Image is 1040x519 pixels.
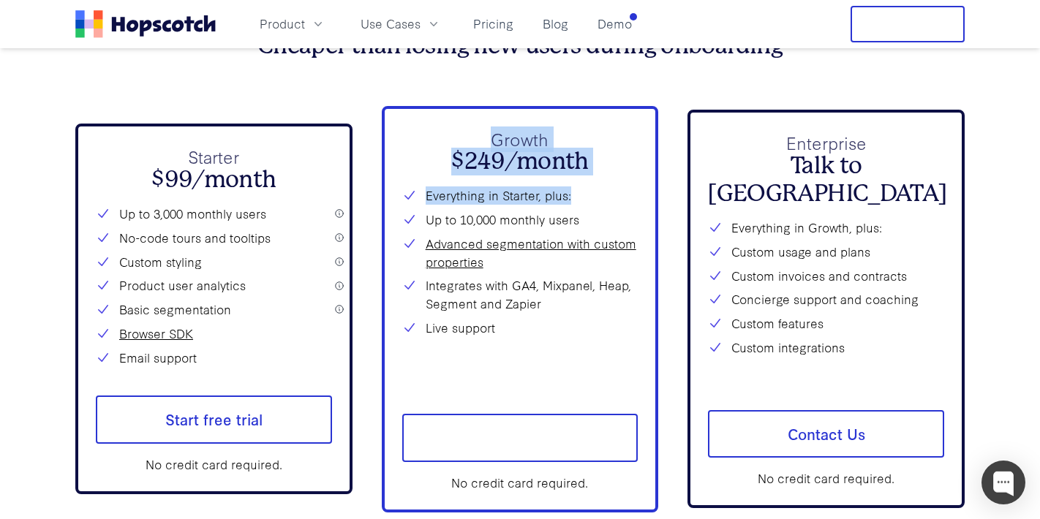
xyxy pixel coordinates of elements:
[96,166,332,194] h2: $99/month
[402,126,638,152] p: Growth
[708,469,944,488] div: No credit card required.
[96,253,332,271] li: Custom styling
[592,12,638,36] a: Demo
[402,186,638,205] li: Everything in Starter, plus:
[708,243,944,261] li: Custom usage and plans
[402,276,638,313] li: Integrates with GA4, Mixpanel, Heap, Segment and Zapier
[96,349,332,367] li: Email support
[708,290,944,308] li: Concierge support and coaching
[708,130,944,156] p: Enterprise
[402,211,638,229] li: Up to 10,000 monthly users
[402,474,638,492] div: No credit card required.
[96,229,332,247] li: No-code tours and tooltips
[96,205,332,223] li: Up to 3,000 monthly users
[96,455,332,474] div: No credit card required.
[708,152,944,208] h2: Talk to [GEOGRAPHIC_DATA]
[708,267,944,285] li: Custom invoices and contracts
[96,276,332,295] li: Product user analytics
[851,6,965,42] button: Free Trial
[361,15,421,33] span: Use Cases
[426,235,638,271] a: Advanced segmentation with custom properties
[537,12,574,36] a: Blog
[260,15,305,33] span: Product
[402,148,638,175] h2: $249/month
[708,338,944,357] li: Custom integrations
[96,300,332,319] li: Basic segmentation
[119,325,193,343] a: Browser SDK
[708,219,944,237] li: Everything in Growth, plus:
[75,10,216,38] a: Home
[251,12,334,36] button: Product
[467,12,519,36] a: Pricing
[96,395,332,444] a: Start free trial
[352,12,450,36] button: Use Cases
[402,319,638,337] li: Live support
[402,414,638,462] a: Start free trial
[708,410,944,458] a: Contact Us
[708,314,944,333] li: Custom features
[96,144,332,170] p: Starter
